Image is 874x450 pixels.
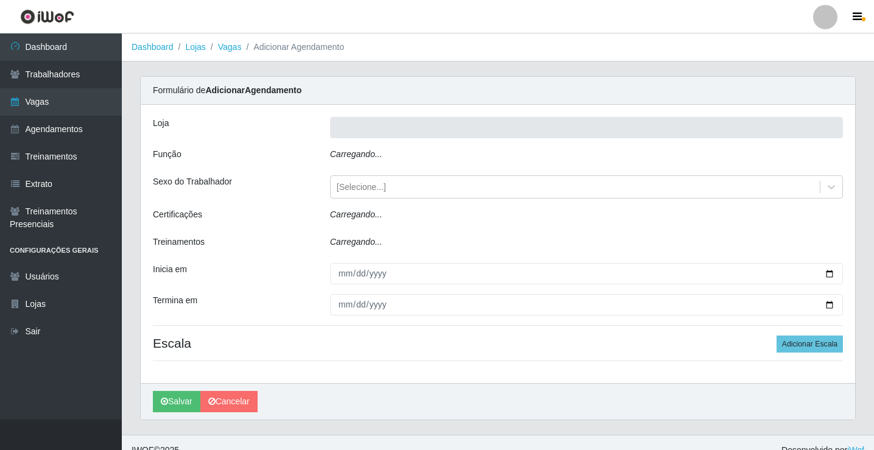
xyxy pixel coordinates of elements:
[132,42,174,52] a: Dashboard
[218,42,242,52] a: Vagas
[153,175,232,188] label: Sexo do Trabalhador
[141,77,855,105] div: Formulário de
[153,336,843,351] h4: Escala
[330,263,843,284] input: 00/00/0000
[205,85,301,95] strong: Adicionar Agendamento
[330,149,382,159] i: Carregando...
[330,209,382,219] i: Carregando...
[330,237,382,247] i: Carregando...
[153,117,169,130] label: Loja
[200,391,258,412] a: Cancelar
[153,236,205,248] label: Treinamentos
[185,42,205,52] a: Lojas
[337,181,386,194] div: [Selecione...]
[153,208,202,221] label: Certificações
[153,391,200,412] button: Salvar
[153,148,181,161] label: Função
[777,336,843,353] button: Adicionar Escala
[122,33,874,62] nav: breadcrumb
[241,41,344,54] li: Adicionar Agendamento
[20,9,74,24] img: CoreUI Logo
[153,294,197,307] label: Termina em
[330,294,843,315] input: 00/00/0000
[153,263,187,276] label: Inicia em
